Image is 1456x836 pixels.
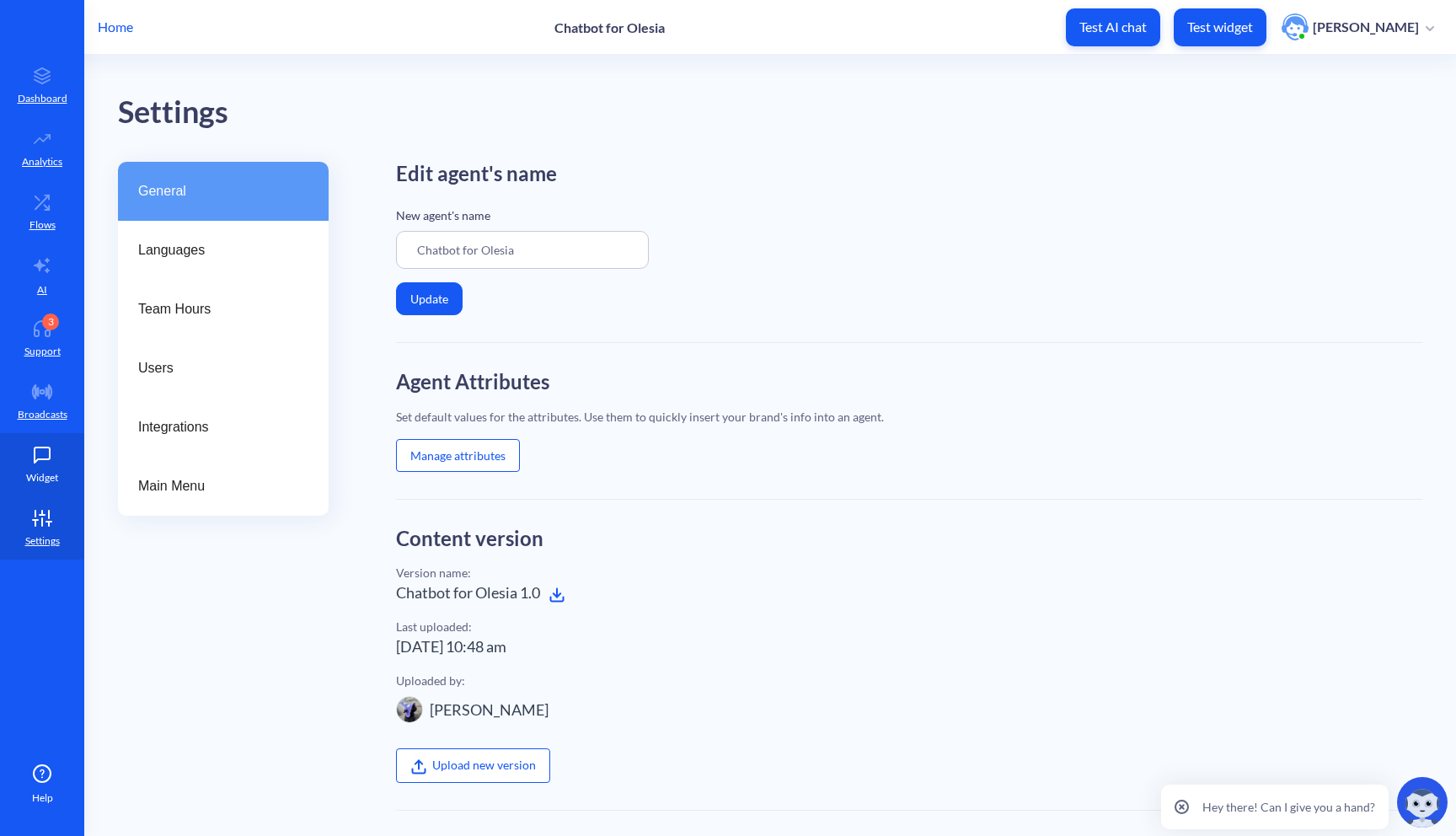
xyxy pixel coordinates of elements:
[1174,8,1266,46] button: Test widget
[1282,13,1309,40] img: user photo
[26,470,58,485] p: Widget
[554,19,665,35] p: Chatbot for Olesia
[138,358,295,378] span: Users
[24,344,61,359] p: Support
[396,635,1422,658] div: [DATE] 10:48 am
[138,299,295,319] span: Team Hours
[396,162,1422,186] h2: Edit agent's name
[1313,18,1419,36] p: [PERSON_NAME]
[1066,8,1160,46] button: Test AI chat
[1202,798,1375,816] p: Hey there! Can I give you a hand?
[396,231,649,269] input: Enter agent Name
[396,370,1422,394] h2: Agent Attributes
[138,476,295,496] span: Main Menu
[396,206,1422,224] p: New agent's name
[118,339,329,398] a: Users
[1079,19,1147,35] p: Test AI chat
[18,91,67,106] p: Dashboard
[118,398,329,457] a: Integrations
[138,240,295,260] span: Languages
[396,748,550,782] label: Upload new version
[396,672,1422,689] div: Uploaded by:
[396,581,1422,604] div: Chatbot for Olesia 1.0
[22,154,62,169] p: Analytics
[396,408,1422,426] div: Set default values for the attributes. Use them to quickly insert your brand's info into an agent.
[396,527,1422,551] h2: Content version
[32,790,53,806] span: Help
[396,696,423,723] img: user image
[25,533,60,549] p: Settings
[396,439,520,472] button: Manage attributes
[1397,777,1448,828] img: copilot-icon.svg
[42,313,59,330] div: 3
[118,457,329,516] a: Main Menu
[118,162,329,221] a: General
[118,221,329,280] a: Languages
[37,282,47,297] p: AI
[396,282,463,315] button: Update
[98,17,133,37] p: Home
[1273,12,1443,42] button: user photo[PERSON_NAME]
[396,564,1422,581] div: Version name:
[138,181,295,201] span: General
[396,618,1422,635] div: Last uploaded:
[430,699,549,721] div: [PERSON_NAME]
[29,217,56,233] p: Flows
[118,88,1456,137] div: Settings
[118,280,329,339] a: Team Hours
[138,417,295,437] span: Integrations
[18,407,67,422] p: Broadcasts
[1187,19,1253,35] p: Test widget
